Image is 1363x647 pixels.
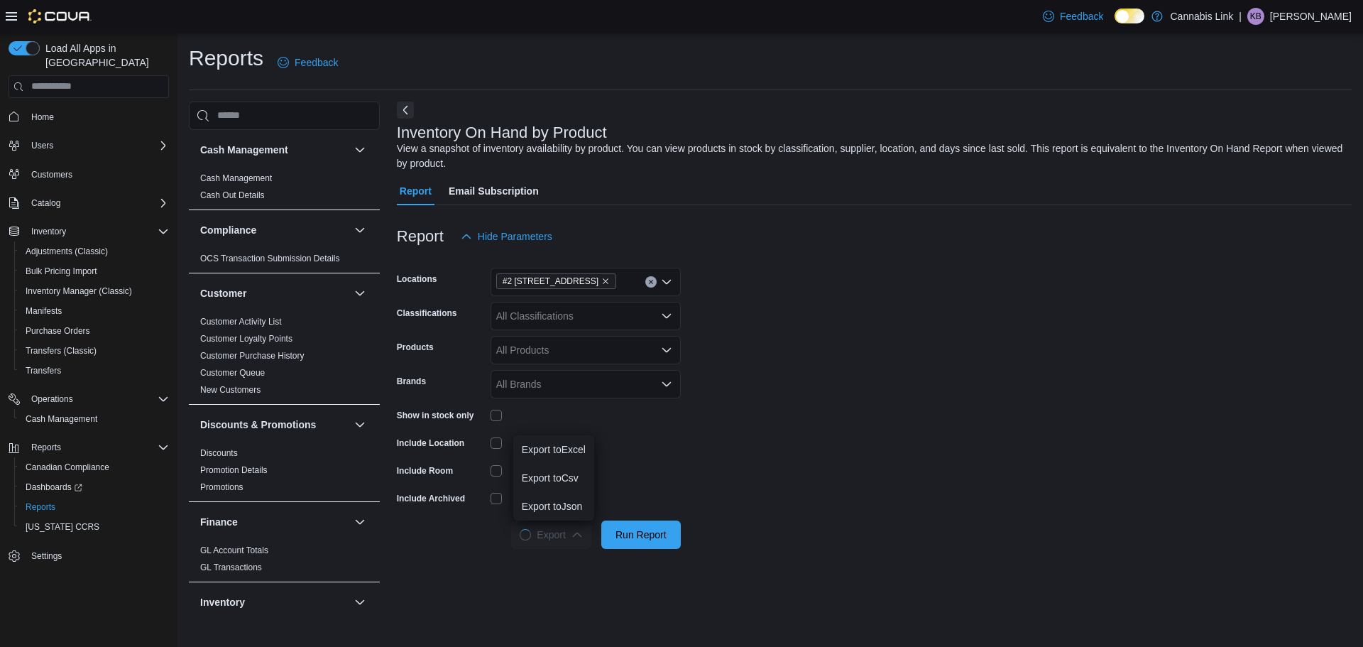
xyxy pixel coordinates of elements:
button: Inventory [3,222,175,241]
button: Home [3,107,175,127]
span: GL Account Totals [200,545,268,556]
button: Transfers (Classic) [14,341,175,361]
p: | [1239,8,1242,25]
span: Export to Json [522,501,586,512]
button: Compliance [351,222,368,239]
h3: Customer [200,286,246,300]
button: Reports [26,439,67,456]
a: Manifests [20,303,67,320]
button: Cash Management [351,141,368,158]
button: Open list of options [661,276,672,288]
button: [US_STATE] CCRS [14,517,175,537]
a: Discounts [200,448,238,458]
span: Transfers (Classic) [20,342,169,359]
h1: Reports [189,44,263,72]
span: Transfers [26,365,61,376]
span: Loading [520,529,531,540]
nav: Complex example [9,101,169,604]
span: Customer Loyalty Points [200,333,292,344]
span: Inventory Manager (Classic) [20,283,169,300]
span: New Customers [200,384,261,396]
a: OCS Transaction Submission Details [200,254,340,263]
span: Customer Activity List [200,316,282,327]
span: Reports [26,501,55,513]
span: Bulk Pricing Import [26,266,97,277]
a: Dashboards [14,477,175,497]
span: Catalog [31,197,60,209]
span: Customer Queue [200,367,265,379]
a: Settings [26,548,67,565]
h3: Inventory On Hand by Product [397,124,607,141]
a: Transfers [20,362,67,379]
button: Catalog [26,195,66,212]
span: Canadian Compliance [26,462,109,473]
span: Cash Management [20,411,169,428]
span: Purchase Orders [20,322,169,339]
a: Transfers (Classic) [20,342,102,359]
span: Adjustments (Classic) [26,246,108,257]
label: Locations [397,273,437,285]
button: Settings [3,545,175,566]
button: Cash Management [14,409,175,429]
a: GL Account Totals [200,545,268,555]
a: Customer Loyalty Points [200,334,292,344]
span: Home [26,108,169,126]
a: Home [26,109,60,126]
span: Inventory [26,223,169,240]
span: Dark Mode [1115,23,1115,24]
span: Export to Excel [522,444,586,455]
button: Finance [351,513,368,531]
button: Finance [200,515,349,529]
button: Bulk Pricing Import [14,261,175,281]
div: View a snapshot of inventory availability by product. You can view products in stock by classific... [397,141,1345,171]
button: Inventory Manager (Classic) [14,281,175,301]
span: Canadian Compliance [20,459,169,476]
span: Promotion Details [200,464,268,476]
span: Transfers (Classic) [26,345,97,357]
a: Purchase Orders [20,322,96,339]
div: Compliance [189,250,380,273]
button: Catalog [3,193,175,213]
label: Brands [397,376,426,387]
a: Customers [26,166,78,183]
p: [PERSON_NAME] [1270,8,1352,25]
span: Customer Purchase History [200,350,305,361]
span: Discounts [200,447,238,459]
a: New Customers [200,385,261,395]
button: Canadian Compliance [14,457,175,477]
label: Products [397,342,434,353]
a: Customer Activity List [200,317,282,327]
label: Classifications [397,308,457,319]
a: Feedback [1037,2,1109,31]
a: Inventory Manager (Classic) [20,283,138,300]
span: Reports [26,439,169,456]
a: Dashboards [20,479,88,496]
button: Operations [3,389,175,409]
button: Cash Management [200,143,349,157]
button: Operations [26,391,79,408]
a: Reports [20,499,61,516]
button: Remove #2 1149 Western Rd. from selection in this group [601,277,610,286]
a: Customer Queue [200,368,265,378]
span: Cash Management [200,173,272,184]
span: Home [31,112,54,123]
label: Show in stock only [397,410,474,421]
span: Operations [31,393,73,405]
span: Reports [20,499,169,516]
label: Include Location [397,437,464,449]
button: Export toCsv [513,464,594,492]
label: Include Room [397,465,453,477]
span: Feedback [1060,9,1103,23]
button: Compliance [200,223,349,237]
a: Canadian Compliance [20,459,115,476]
span: Users [31,140,53,151]
button: Open list of options [661,310,672,322]
button: Open list of options [661,344,672,356]
span: Inventory [31,226,66,237]
span: Report [400,177,432,205]
div: Discounts & Promotions [189,445,380,501]
span: Export [520,521,582,549]
div: Customer [189,313,380,404]
span: Export to Csv [522,472,586,484]
button: Reports [3,437,175,457]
